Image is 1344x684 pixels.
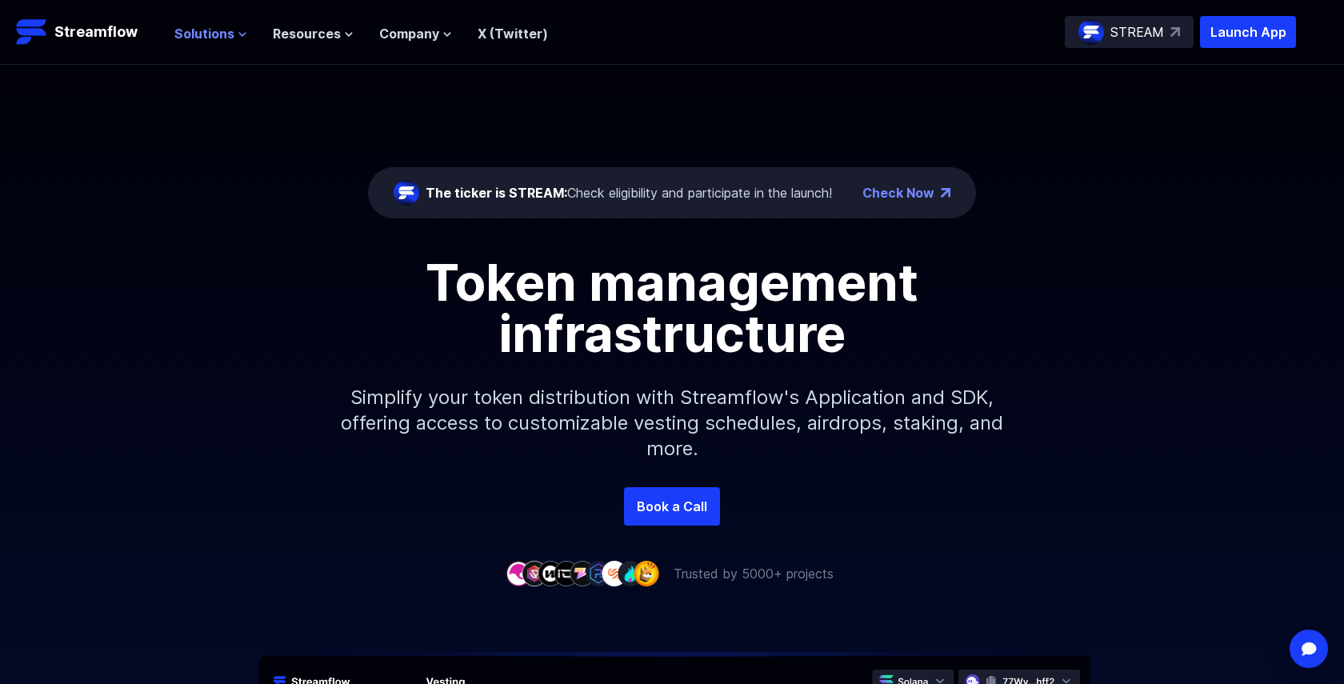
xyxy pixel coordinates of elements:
[570,561,595,586] img: company-5
[1110,22,1164,42] p: STREAM
[312,257,1032,359] h1: Token management infrastructure
[554,561,579,586] img: company-4
[862,183,934,202] a: Check Now
[674,564,834,583] p: Trusted by 5000+ projects
[16,16,48,48] img: Streamflow Logo
[624,487,720,526] a: Book a Call
[1170,27,1180,37] img: top-right-arrow.svg
[273,24,354,43] button: Resources
[379,24,452,43] button: Company
[426,185,567,201] span: The ticker is STREAM:
[634,561,659,586] img: company-9
[522,561,547,586] img: company-2
[506,561,531,586] img: company-1
[394,180,419,206] img: streamflow-logo-circle.png
[328,359,1016,487] p: Simplify your token distribution with Streamflow's Application and SDK, offering access to custom...
[1078,19,1104,45] img: streamflow-logo-circle.png
[586,561,611,586] img: company-6
[426,183,832,202] div: Check eligibility and participate in the launch!
[941,188,950,198] img: top-right-arrow.png
[538,561,563,586] img: company-3
[1200,16,1296,48] button: Launch App
[1290,630,1328,668] div: Open Intercom Messenger
[379,24,439,43] span: Company
[54,21,138,43] p: Streamflow
[273,24,341,43] span: Resources
[16,16,158,48] a: Streamflow
[174,24,234,43] span: Solutions
[602,561,627,586] img: company-7
[618,561,643,586] img: company-8
[478,26,548,42] a: X (Twitter)
[1065,16,1194,48] a: STREAM
[174,24,247,43] button: Solutions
